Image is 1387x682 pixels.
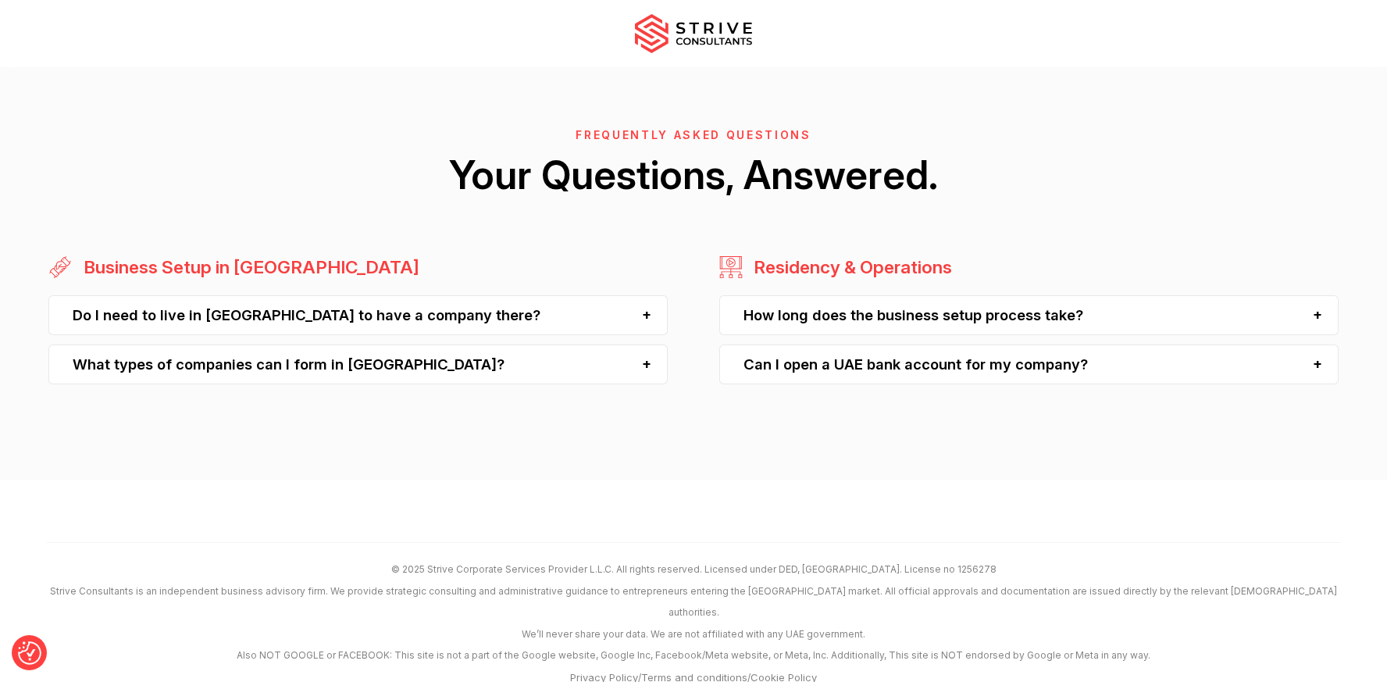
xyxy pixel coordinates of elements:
[746,255,952,280] h3: Residency & Operations
[48,295,668,335] div: Do I need to live in [GEOGRAPHIC_DATA] to have a company there?
[46,645,1340,666] p: Also NOT GOOGLE or FACEBOOK: This site is not a part of the Google website, Google Inc, Facebook/...
[719,345,1339,384] div: Can I open a UAE bank account for my company?
[46,623,1340,645] p: We’ll never share your data. We are not affiliated with any UAE government.
[18,641,41,665] button: Consent Preferences
[635,14,752,53] img: main-logo.svg
[48,345,668,384] div: What types of companies can I form in [GEOGRAPHIC_DATA]?
[18,641,41,665] img: Revisit consent button
[46,580,1340,623] p: Strive Consultants is an independent business advisory firm. We provide strategic consulting and ...
[46,559,1340,580] p: © 2025 Strive Corporate Services Provider L.L.C. All rights reserved. Licensed under DED, [GEOGRA...
[76,255,419,280] h3: Business Setup in [GEOGRAPHIC_DATA]
[719,295,1339,335] div: How long does the business setup process take?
